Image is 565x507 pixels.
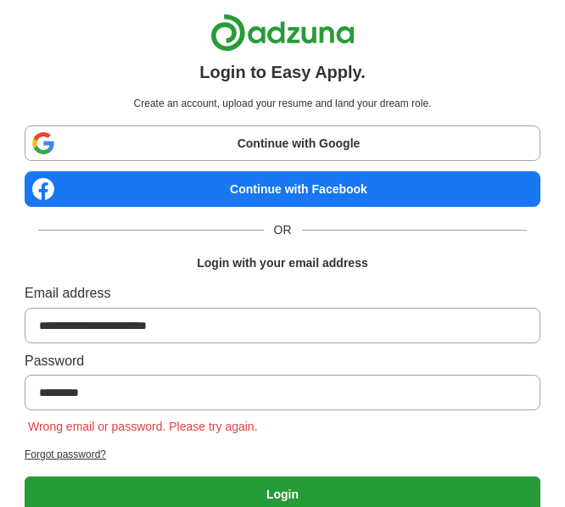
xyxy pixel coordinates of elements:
[25,350,540,372] label: Password
[264,220,302,239] span: OR
[28,96,537,112] p: Create an account, upload your resume and land your dream role.
[210,14,355,52] img: Adzuna logo
[197,253,367,272] h1: Login with your email address
[25,171,540,207] a: Continue with Facebook
[25,125,540,161] a: Continue with Google
[199,58,366,86] h1: Login to Easy Apply.
[25,420,261,433] span: Wrong email or password. Please try again.
[25,282,540,304] label: Email address
[25,447,540,463] a: Forgot password?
